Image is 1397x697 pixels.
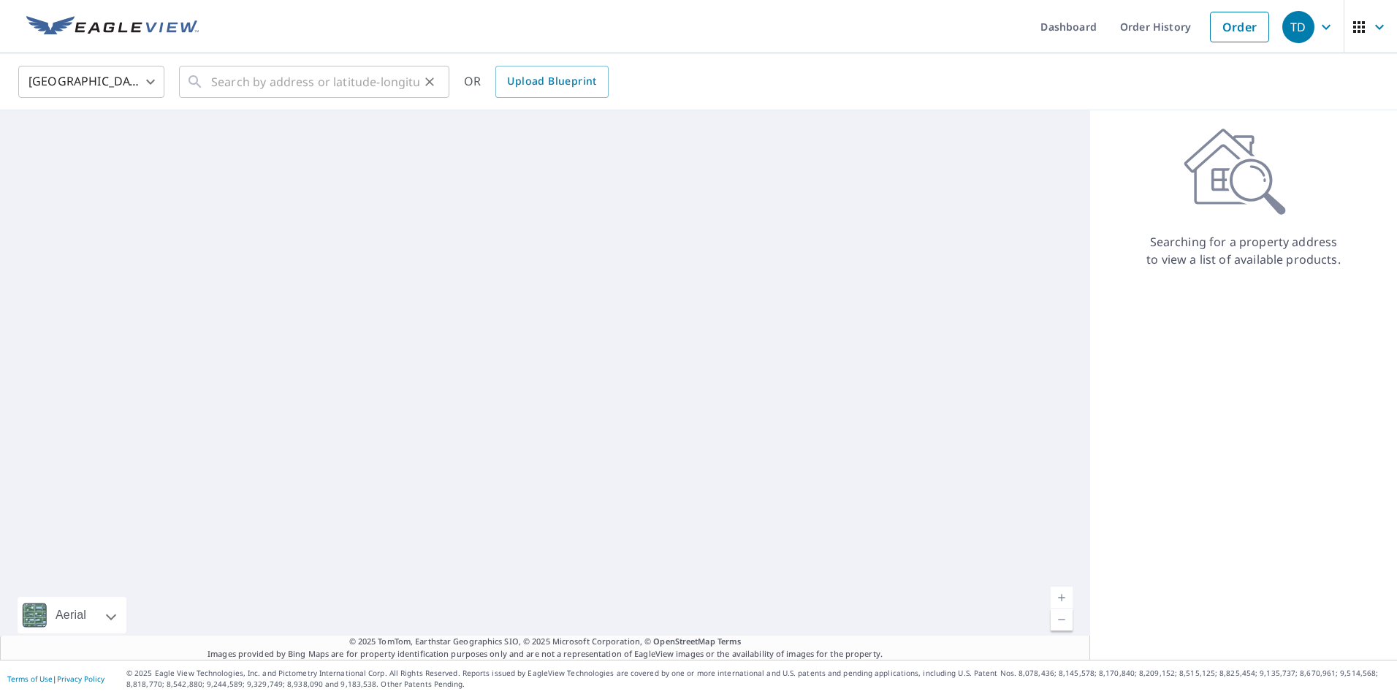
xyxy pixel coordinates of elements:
[1051,587,1073,609] a: Current Level 5, Zoom In
[419,72,440,92] button: Clear
[1210,12,1269,42] a: Order
[1282,11,1314,43] div: TD
[51,597,91,633] div: Aerial
[7,674,53,684] a: Terms of Use
[1051,609,1073,631] a: Current Level 5, Zoom Out
[18,61,164,102] div: [GEOGRAPHIC_DATA]
[57,674,104,684] a: Privacy Policy
[7,674,104,683] p: |
[349,636,742,648] span: © 2025 TomTom, Earthstar Geographics SIO, © 2025 Microsoft Corporation, ©
[464,66,609,98] div: OR
[507,72,596,91] span: Upload Blueprint
[1146,233,1341,268] p: Searching for a property address to view a list of available products.
[495,66,608,98] a: Upload Blueprint
[18,597,126,633] div: Aerial
[717,636,742,647] a: Terms
[26,16,199,38] img: EV Logo
[211,61,419,102] input: Search by address or latitude-longitude
[126,668,1390,690] p: © 2025 Eagle View Technologies, Inc. and Pictometry International Corp. All Rights Reserved. Repo...
[653,636,715,647] a: OpenStreetMap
